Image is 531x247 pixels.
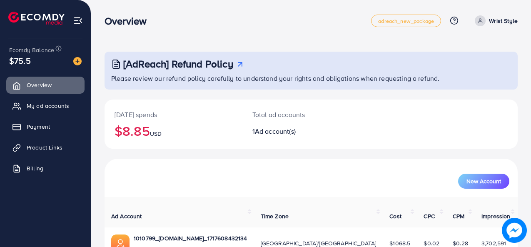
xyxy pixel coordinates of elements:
[27,143,62,152] span: Product Links
[471,15,518,26] a: Wrist Style
[6,139,85,156] a: Product Links
[252,127,336,135] h2: 1
[27,164,43,172] span: Billing
[6,77,85,93] a: Overview
[73,16,83,25] img: menu
[6,97,85,114] a: My ad accounts
[27,122,50,131] span: Payment
[27,81,52,89] span: Overview
[9,46,54,54] span: Ecomdy Balance
[115,110,232,120] p: [DATE] spends
[466,178,501,184] span: New Account
[378,18,434,24] span: adreach_new_package
[255,127,296,136] span: Ad account(s)
[9,55,31,67] span: $75.5
[481,212,511,220] span: Impression
[8,12,65,25] img: logo
[6,118,85,135] a: Payment
[453,212,464,220] span: CPM
[489,16,518,26] p: Wrist Style
[27,102,69,110] span: My ad accounts
[111,212,142,220] span: Ad Account
[73,57,82,65] img: image
[389,212,401,220] span: Cost
[371,15,441,27] a: adreach_new_package
[424,212,434,220] span: CPC
[115,123,232,139] h2: $8.85
[502,218,527,243] img: image
[458,174,509,189] button: New Account
[105,15,153,27] h3: Overview
[134,234,247,242] a: 1010799_[DOMAIN_NAME]_1717608432134
[123,58,233,70] h3: [AdReach] Refund Policy
[111,73,513,83] p: Please review our refund policy carefully to understand your rights and obligations when requesti...
[6,160,85,177] a: Billing
[252,110,336,120] p: Total ad accounts
[150,130,162,138] span: USD
[261,212,289,220] span: Time Zone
